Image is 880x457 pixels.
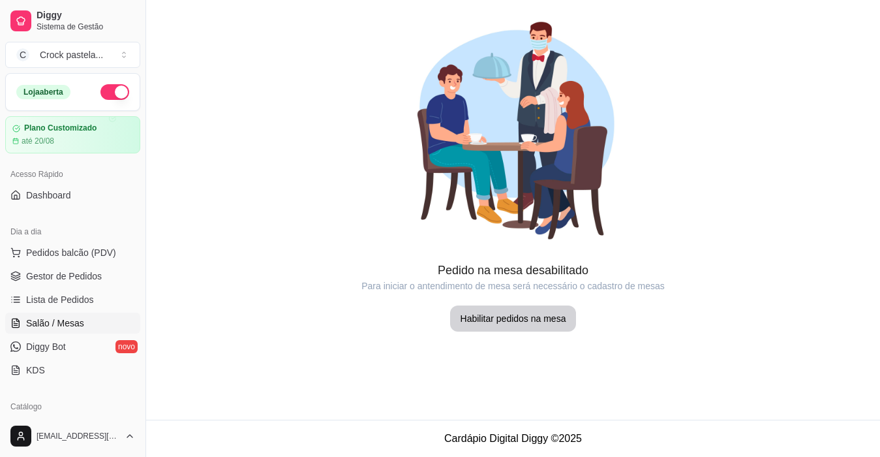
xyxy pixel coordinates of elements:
[5,336,140,357] a: Diggy Botnovo
[22,136,54,146] article: até 20/08
[5,289,140,310] a: Lista de Pedidos
[37,10,135,22] span: Diggy
[5,42,140,68] button: Select a team
[5,5,140,37] a: DiggySistema de Gestão
[5,420,140,452] button: [EMAIL_ADDRESS][DOMAIN_NAME]
[26,246,116,259] span: Pedidos balcão (PDV)
[5,266,140,287] a: Gestor de Pedidos
[24,123,97,133] article: Plano Customizado
[146,279,880,292] article: Para iniciar o antendimento de mesa será necessário o cadastro de mesas
[146,261,880,279] article: Pedido na mesa desabilitado
[26,189,71,202] span: Dashboard
[146,420,880,457] footer: Cardápio Digital Diggy © 2025
[26,293,94,306] span: Lista de Pedidos
[5,242,140,263] button: Pedidos balcão (PDV)
[37,431,119,441] span: [EMAIL_ADDRESS][DOMAIN_NAME]
[5,164,140,185] div: Acesso Rápido
[16,85,70,99] div: Loja aberta
[450,306,577,332] button: Habilitar pedidos na mesa
[40,48,103,61] div: Crock pastela ...
[16,48,29,61] span: C
[5,313,140,334] a: Salão / Mesas
[26,317,84,330] span: Salão / Mesas
[26,340,66,353] span: Diggy Bot
[5,396,140,417] div: Catálogo
[37,22,135,32] span: Sistema de Gestão
[5,116,140,153] a: Plano Customizadoaté 20/08
[26,270,102,283] span: Gestor de Pedidos
[5,221,140,242] div: Dia a dia
[5,360,140,381] a: KDS
[26,364,45,377] span: KDS
[5,185,140,206] a: Dashboard
[100,84,129,100] button: Alterar Status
